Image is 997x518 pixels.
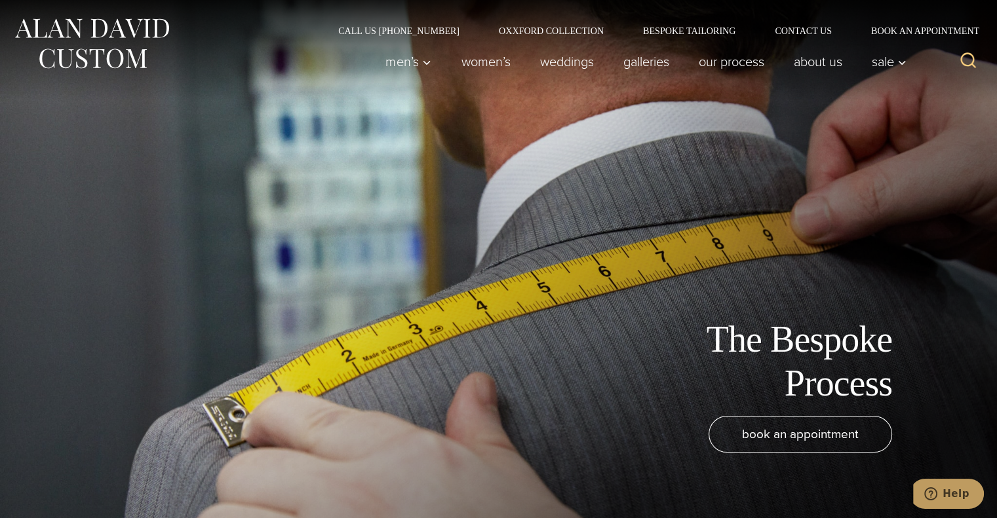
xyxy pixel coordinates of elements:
a: Oxxford Collection [479,26,623,35]
span: book an appointment [742,424,859,443]
a: Our Process [684,48,779,75]
a: weddings [525,48,608,75]
nav: Primary Navigation [371,48,914,75]
a: Galleries [608,48,684,75]
a: Bespoke Tailoring [623,26,755,35]
button: Men’s sub menu toggle [371,48,446,75]
h1: The Bespoke Process [597,318,892,405]
a: Call Us [PHONE_NUMBER] [319,26,479,35]
a: book an appointment [709,416,892,453]
iframe: Opens a widget where you can chat to one of our agents [913,479,984,511]
nav: Secondary Navigation [319,26,984,35]
button: View Search Form [952,46,984,77]
a: Contact Us [755,26,851,35]
a: About Us [779,48,857,75]
button: Sale sub menu toggle [857,48,914,75]
a: Women’s [446,48,525,75]
a: Book an Appointment [851,26,984,35]
img: Alan David Custom [13,14,170,73]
